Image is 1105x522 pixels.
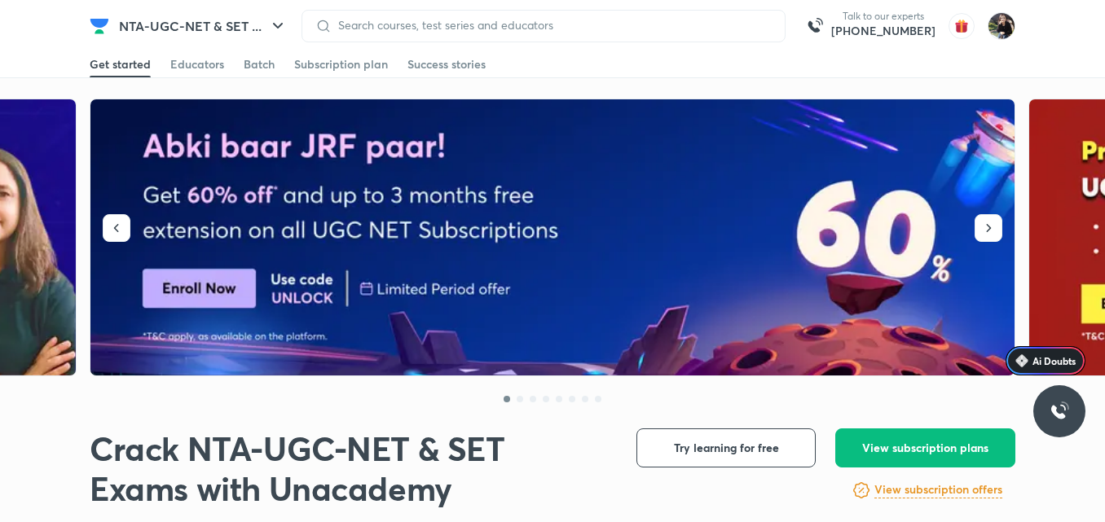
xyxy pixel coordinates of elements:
[294,51,388,77] a: Subscription plan
[1032,354,1076,367] span: Ai Doubts
[90,428,610,508] h1: Crack NTA-UGC-NET & SET Exams with Unacademy
[170,51,224,77] a: Educators
[90,51,151,77] a: Get started
[407,51,486,77] a: Success stories
[170,56,224,72] div: Educators
[407,56,486,72] div: Success stories
[988,12,1015,40] img: prerna kapoor
[831,10,936,23] p: Talk to our experts
[90,16,109,36] img: Company Logo
[90,56,151,72] div: Get started
[109,10,297,42] button: NTA-UGC-NET & SET ...
[862,440,988,456] span: View subscription plans
[799,10,831,42] img: call-us
[674,440,779,456] span: Try learning for free
[244,56,275,72] div: Batch
[1006,346,1085,375] a: Ai Doubts
[294,56,388,72] div: Subscription plan
[874,480,1002,500] a: View subscription offers
[874,481,1002,498] h6: View subscription offers
[831,23,936,39] a: [PHONE_NUMBER]
[636,428,816,467] button: Try learning for free
[1015,354,1028,367] img: Icon
[835,428,1015,467] button: View subscription plans
[332,19,772,32] input: Search courses, test series and educators
[244,51,275,77] a: Batch
[949,13,975,39] img: avatar
[1050,401,1069,421] img: ttu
